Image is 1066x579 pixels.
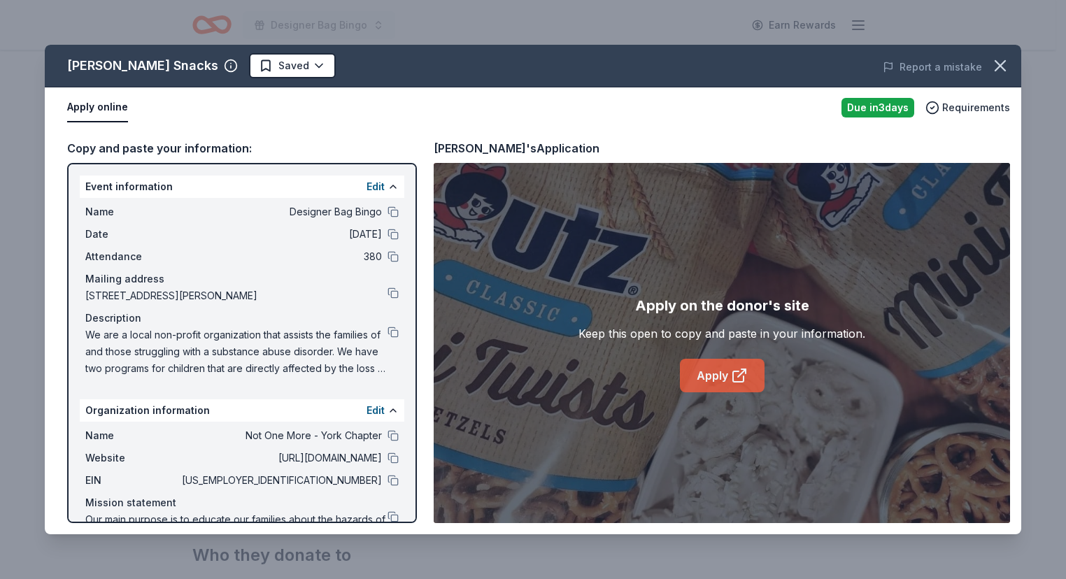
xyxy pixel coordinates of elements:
[179,203,382,220] span: Designer Bag Bingo
[179,450,382,466] span: [URL][DOMAIN_NAME]
[85,472,179,489] span: EIN
[67,55,218,77] div: [PERSON_NAME] Snacks
[179,226,382,243] span: [DATE]
[85,248,179,265] span: Attendance
[278,57,309,74] span: Saved
[925,99,1010,116] button: Requirements
[80,176,404,198] div: Event information
[179,472,382,489] span: [US_EMPLOYER_IDENTIFICATION_NUMBER]
[85,494,399,511] div: Mission statement
[179,248,382,265] span: 380
[367,178,385,195] button: Edit
[883,59,982,76] button: Report a mistake
[85,310,399,327] div: Description
[434,139,599,157] div: [PERSON_NAME]'s Application
[85,427,179,444] span: Name
[85,203,179,220] span: Name
[85,287,388,304] span: [STREET_ADDRESS][PERSON_NAME]
[635,294,809,317] div: Apply on the donor's site
[67,93,128,122] button: Apply online
[85,327,388,377] span: We are a local non-profit organization that assists the families of and those struggling with a s...
[367,402,385,419] button: Edit
[67,139,417,157] div: Copy and paste your information:
[249,53,336,78] button: Saved
[942,99,1010,116] span: Requirements
[85,450,179,466] span: Website
[85,511,388,562] span: Our main purpose is to educate our families about the hazards of heroin and other drug abuse and ...
[578,325,865,342] div: Keep this open to copy and paste in your information.
[85,226,179,243] span: Date
[179,427,382,444] span: Not One More - York Chapter
[680,359,765,392] a: Apply
[80,399,404,422] div: Organization information
[841,98,914,117] div: Due in 3 days
[85,271,399,287] div: Mailing address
